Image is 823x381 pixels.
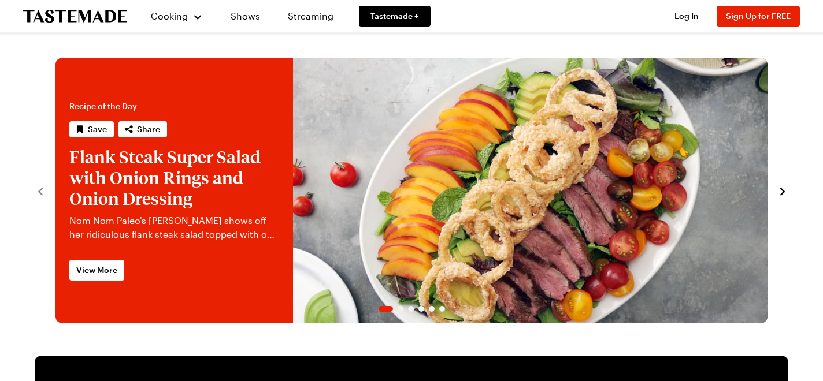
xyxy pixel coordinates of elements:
[35,184,46,197] button: navigate to previous item
[76,264,117,276] span: View More
[23,10,127,23] a: To Tastemade Home Page
[150,2,203,30] button: Cooking
[418,306,424,312] span: Go to slide 4
[663,10,710,22] button: Log In
[379,306,393,312] span: Go to slide 1
[398,306,403,312] span: Go to slide 2
[137,124,160,135] span: Share
[429,306,435,312] span: Go to slide 5
[674,11,699,21] span: Log In
[717,6,800,27] button: Sign Up for FREE
[88,124,107,135] span: Save
[408,306,414,312] span: Go to slide 3
[370,10,419,22] span: Tastemade +
[726,11,791,21] span: Sign Up for FREE
[69,260,124,281] a: View More
[777,184,788,197] button: navigate to next item
[118,121,167,137] button: Share
[439,306,445,312] span: Go to slide 6
[69,121,114,137] button: Save recipe
[151,10,188,21] span: Cooking
[359,6,431,27] a: Tastemade +
[55,58,768,323] div: 1 / 6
